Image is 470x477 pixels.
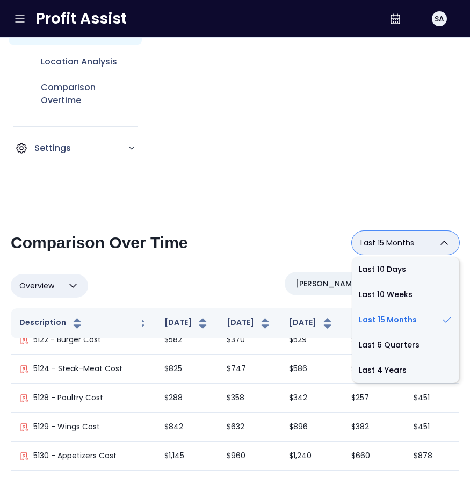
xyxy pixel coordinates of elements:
[19,279,54,292] span: Overview
[218,384,280,413] td: $358
[218,326,280,355] td: $370
[41,55,117,68] p: Location Analysis
[280,413,343,442] td: $896
[405,384,467,413] td: $451
[33,450,117,461] p: 5130 - Appetizers Cost
[33,421,100,432] p: 5129 - Wings Cost
[435,13,444,24] span: SA
[19,317,84,330] button: Description
[352,257,459,282] li: Last 10 Days
[33,392,103,403] p: 5128 - Poultry Cost
[280,384,343,413] td: $342
[13,12,26,25] button: Open side bar
[218,355,280,384] td: $747
[405,442,467,471] td: $878
[343,442,405,471] td: $660
[295,278,399,290] p: [PERSON_NAME](Salernos)
[11,233,188,252] h2: Comparison Over Time
[34,142,128,155] p: Settings
[343,355,405,384] td: $391
[218,442,280,471] td: $960
[352,333,459,358] li: Last 6 Quarters
[280,442,343,471] td: $1,240
[351,317,396,330] button: [DATE]
[156,326,218,355] td: $582
[33,334,101,345] p: 5122 - Burger Cost
[405,413,467,442] td: $451
[36,9,127,28] span: Profit Assist
[218,413,280,442] td: $632
[343,413,405,442] td: $382
[156,442,218,471] td: $1,145
[343,384,405,413] td: $257
[156,413,218,442] td: $842
[227,317,272,330] button: [DATE]
[352,307,459,333] li: Last 15 Months
[352,282,459,307] li: Last 10 Weeks
[156,355,218,384] td: $825
[164,317,209,330] button: [DATE]
[352,358,459,383] li: Last 4 Years
[360,236,414,249] span: Last 15 Months
[280,355,343,384] td: $586
[41,81,135,107] p: Comparison Overtime
[289,317,334,330] button: [DATE]
[280,326,343,355] td: $529
[156,384,218,413] td: $288
[343,326,405,355] td: $106
[33,363,122,374] p: 5124 - Steak-Meat Cost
